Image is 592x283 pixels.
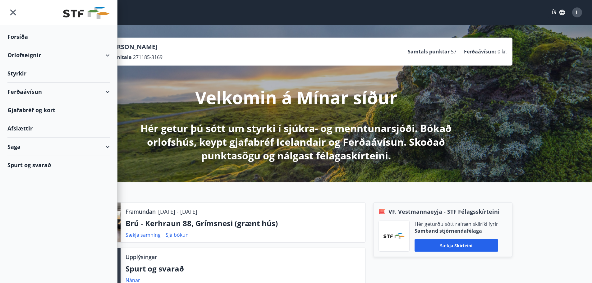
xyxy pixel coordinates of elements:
[7,64,110,83] div: Styrkir
[415,239,498,252] button: Sækja skírteini
[126,263,360,274] p: Spurt og svarað
[132,121,460,162] p: Hér getur þú sótt um styrki í sjúkra- og menntunarsjóði. Bókað orlofshús, keypt gjafabréf Iceland...
[570,5,585,20] button: L
[576,9,579,16] span: L
[107,43,163,51] p: [PERSON_NAME]
[451,48,457,55] span: 57
[126,253,157,261] p: Upplýsingar
[126,218,360,229] p: Brú - Kerhraun 88, Grímsnesi (grænt hús)
[464,48,496,55] p: Ferðaávísun :
[126,231,161,238] a: Sækja samning
[498,48,507,55] span: 0 kr.
[408,48,450,55] p: Samtals punktar
[107,54,132,61] p: Kennitala
[63,7,110,19] img: union_logo
[195,85,397,109] p: Velkomin á Mínar síður
[7,156,110,174] div: Spurt og svarað
[7,28,110,46] div: Forsíða
[7,138,110,156] div: Saga
[7,7,19,18] button: menu
[158,208,197,216] p: [DATE] - [DATE]
[126,208,156,216] p: Framundan
[388,208,500,216] span: VF. Vestmannaeyja - STF Félagsskírteini
[548,7,568,18] button: ÍS
[7,119,110,138] div: Afslættir
[415,221,498,227] p: Hér geturðu sótt rafræn skilríki fyrir
[415,227,498,234] p: Samband stjórnendafélaga
[133,54,163,61] span: 271185-3169
[166,231,189,238] a: Sjá bókun
[7,83,110,101] div: Ferðaávísun
[7,46,110,64] div: Orlofseignir
[7,101,110,119] div: Gjafabréf og kort
[383,233,405,239] img: vjCaq2fThgY3EUYqSgpjEiBg6WP39ov69hlhuPVN.png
